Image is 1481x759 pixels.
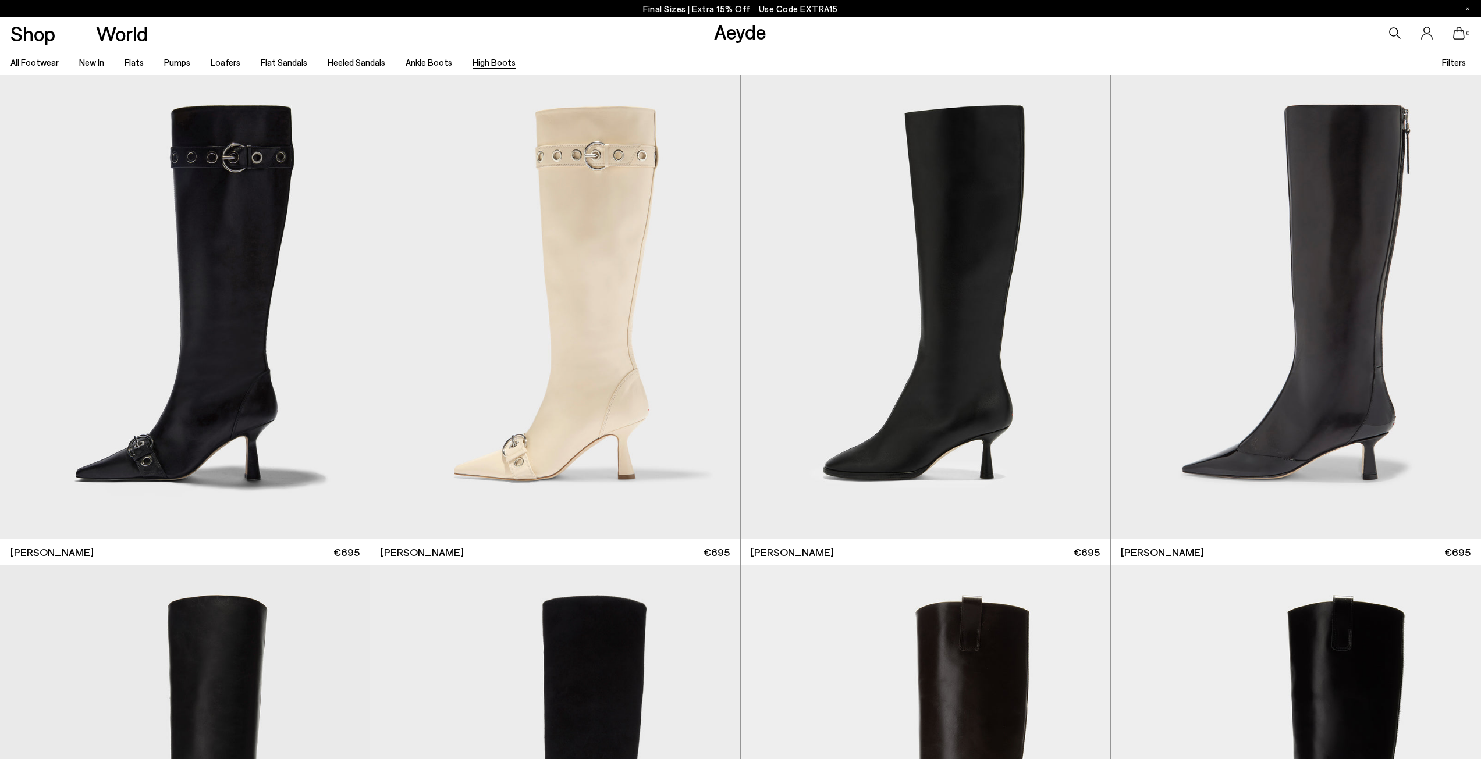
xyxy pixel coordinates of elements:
[1111,539,1481,565] a: [PERSON_NAME] €695
[1444,545,1471,560] span: €695
[381,545,464,560] span: [PERSON_NAME]
[333,545,360,560] span: €695
[10,545,94,560] span: [PERSON_NAME]
[164,57,190,67] a: Pumps
[261,57,307,67] a: Flat Sandals
[1121,545,1204,560] span: [PERSON_NAME]
[751,545,834,560] span: [PERSON_NAME]
[741,539,1110,565] a: [PERSON_NAME] €695
[10,23,55,44] a: Shop
[704,545,730,560] span: €695
[1465,30,1471,37] span: 0
[10,57,59,67] a: All Footwear
[1111,75,1481,539] img: Alexis Dual-Tone High Boots
[741,75,1110,539] img: Catherine High Sock Boots
[96,23,148,44] a: World
[473,57,516,67] a: High Boots
[1453,27,1465,40] a: 0
[1442,57,1466,67] span: Filters
[714,19,766,44] a: Aeyde
[759,3,838,14] span: Navigate to /collections/ss25-final-sizes
[370,75,740,539] img: Vivian Eyelet High Boots
[125,57,144,67] a: Flats
[211,57,240,67] a: Loafers
[406,57,452,67] a: Ankle Boots
[328,57,385,67] a: Heeled Sandals
[79,57,104,67] a: New In
[1074,545,1100,560] span: €695
[643,2,838,16] p: Final Sizes | Extra 15% Off
[370,539,740,565] a: [PERSON_NAME] €695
